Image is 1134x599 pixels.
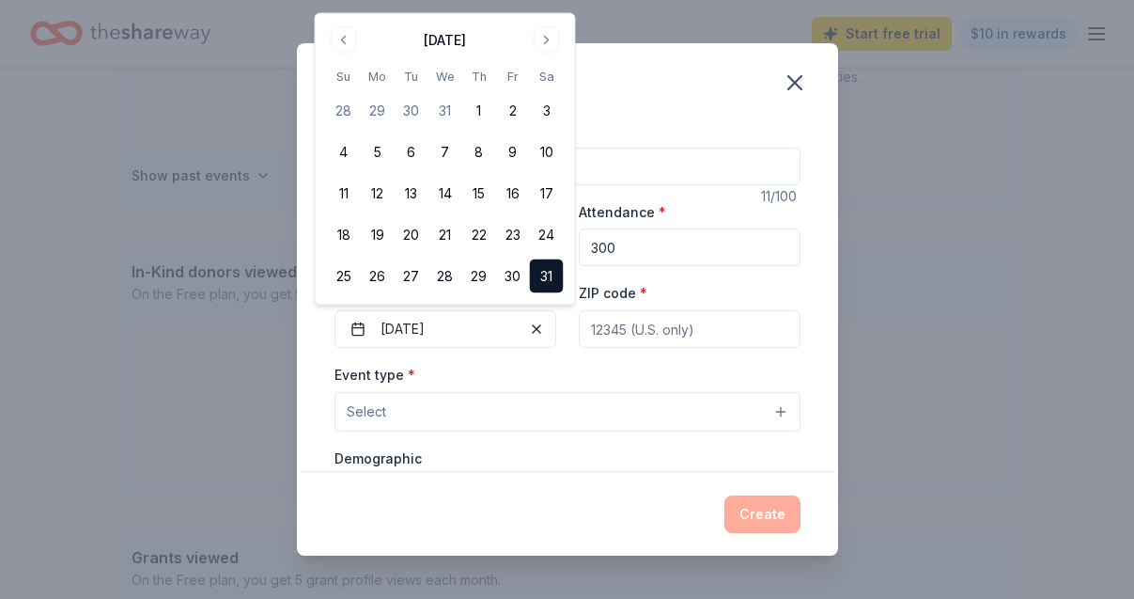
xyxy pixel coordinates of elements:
[361,177,395,211] button: 12
[496,218,530,252] button: 23
[496,260,530,293] button: 30
[347,401,386,423] span: Select
[462,67,496,87] th: Thursday
[428,260,462,293] button: 28
[462,94,496,128] button: 1
[428,218,462,252] button: 21
[496,135,530,169] button: 9
[334,449,422,468] label: Demographic
[331,27,357,54] button: Go to previous month
[579,203,666,222] label: Attendance
[424,29,466,52] div: [DATE]
[530,135,564,169] button: 10
[579,284,647,303] label: ZIP code
[530,67,564,87] th: Saturday
[534,27,560,54] button: Go to next month
[334,366,415,385] label: Event type
[395,67,428,87] th: Tuesday
[530,260,564,293] button: 31
[496,67,530,87] th: Friday
[395,218,428,252] button: 20
[361,135,395,169] button: 5
[761,185,800,208] div: 11 /100
[361,260,395,293] button: 26
[361,67,395,87] th: Monday
[462,260,496,293] button: 29
[428,67,462,87] th: Wednesday
[327,177,361,211] button: 11
[428,135,462,169] button: 7
[334,392,800,432] button: Select
[395,94,428,128] button: 30
[334,310,556,348] button: [DATE]
[395,260,428,293] button: 27
[327,135,361,169] button: 4
[496,177,530,211] button: 16
[395,177,428,211] button: 13
[428,94,462,128] button: 31
[530,94,564,128] button: 3
[462,177,496,211] button: 15
[327,67,361,87] th: Sunday
[361,94,395,128] button: 29
[530,218,564,252] button: 24
[361,218,395,252] button: 19
[327,260,361,293] button: 25
[428,177,462,211] button: 14
[496,94,530,128] button: 2
[327,218,361,252] button: 18
[462,135,496,169] button: 8
[579,310,800,348] input: 12345 (U.S. only)
[395,135,428,169] button: 6
[327,94,361,128] button: 28
[462,218,496,252] button: 22
[579,229,800,266] input: 20
[530,177,564,211] button: 17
